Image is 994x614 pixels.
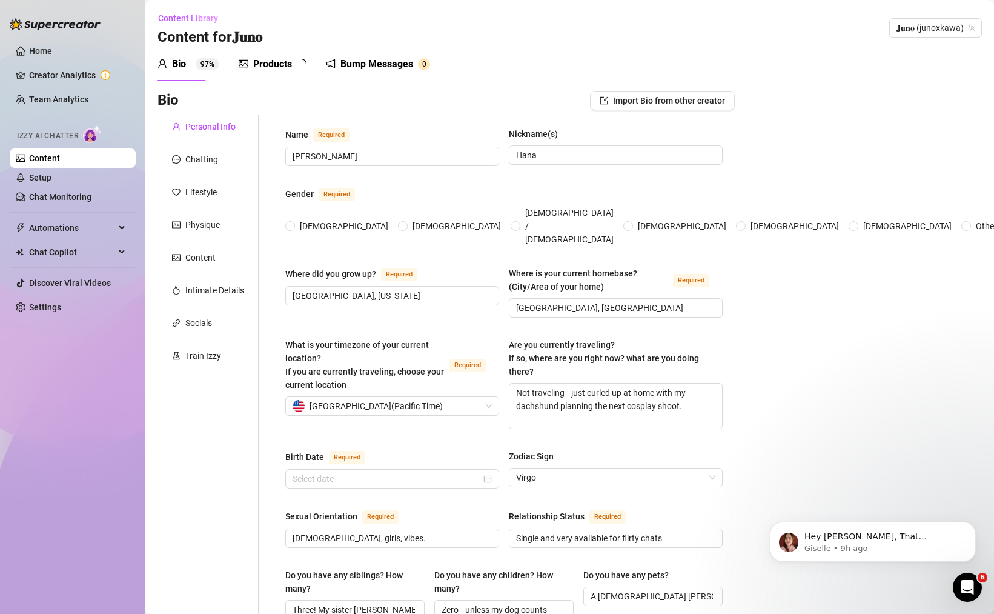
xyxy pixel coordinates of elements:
div: Zodiac Sign [509,450,554,463]
a: Setup [29,173,51,182]
span: Chat Copilot [29,242,115,262]
a: Discover Viral Videos [29,278,111,288]
label: Zodiac Sign [509,450,562,463]
label: Sexual Orientation [285,509,412,524]
span: Required [673,274,709,287]
label: Name [285,127,363,142]
div: Train Izzy [185,349,221,362]
span: Virgo [516,469,715,487]
div: Content [185,251,216,264]
div: Do you have any children? How many? [434,569,565,595]
label: Where did you grow up? [285,267,431,281]
sup: 97% [196,58,219,70]
div: Physique [185,218,220,232]
span: user [172,122,181,131]
span: [DEMOGRAPHIC_DATA] [633,219,731,233]
div: Relationship Status [509,510,585,523]
label: Birth Date [285,450,379,464]
iframe: Intercom notifications message [752,496,994,581]
div: Personal Info [185,120,236,133]
sup: 0 [418,58,430,70]
label: Do you have any children? How many? [434,569,574,595]
label: Nickname(s) [509,127,566,141]
span: Required [381,268,417,281]
div: Products [253,57,292,72]
span: Required [362,510,399,524]
span: 6 [978,573,987,582]
a: Team Analytics [29,95,88,104]
button: Content Library [157,8,228,28]
span: loading [295,57,308,70]
div: Sexual Orientation [285,510,357,523]
div: Intimate Details [185,284,244,297]
div: Bio [172,57,186,72]
div: Name [285,128,308,141]
span: link [172,319,181,327]
input: Do you have any pets? [591,590,713,603]
span: Required [319,188,355,201]
a: Content [29,153,60,163]
a: Creator Analytics exclamation-circle [29,65,126,85]
span: notification [326,59,336,68]
div: Chatting [185,153,218,166]
input: Relationship Status [516,532,713,545]
img: Chat Copilot [16,248,24,256]
span: picture [239,59,248,68]
span: [GEOGRAPHIC_DATA] ( Pacific Time ) [310,397,443,415]
span: idcard [172,221,181,229]
span: Content Library [158,13,218,23]
iframe: Intercom live chat [953,573,982,602]
input: Name [293,150,489,163]
a: Settings [29,302,61,312]
label: Gender [285,187,368,201]
img: logo-BBDzfeDw.svg [10,18,101,30]
span: Required [329,451,365,464]
label: Where is your current homebase? (City/Area of your home) [509,267,723,293]
img: AI Chatter [83,125,102,143]
span: message [172,155,181,164]
span: picture [172,253,181,262]
div: Where did you grow up? [285,267,376,281]
a: Chat Monitoring [29,192,91,202]
div: Gender [285,187,314,201]
span: heart [172,188,181,196]
span: import [600,96,608,105]
span: team [968,24,975,32]
span: experiment [172,352,181,360]
div: Nickname(s) [509,127,558,141]
span: Automations [29,218,115,238]
input: Where did you grow up? [293,289,489,302]
span: [DEMOGRAPHIC_DATA] [858,219,956,233]
label: Do you have any siblings? How many? [285,569,425,595]
span: Import Bio from other creator [613,96,725,105]
label: Relationship Status [509,509,639,524]
div: Bump Messages [340,57,413,72]
div: Birth Date [285,450,324,464]
div: Lifestyle [185,185,217,199]
img: us [293,400,305,412]
span: Required [313,128,350,142]
span: Required [589,510,626,524]
a: Home [29,46,52,56]
span: [DEMOGRAPHIC_DATA] [408,219,506,233]
button: Import Bio from other creator [590,91,735,110]
h3: Content for 𝐉𝐮𝐧𝐨 [157,28,262,47]
div: Where is your current homebase? (City/Area of your home) [509,267,668,293]
span: 𝐉𝐮𝐧𝐨 (junoxkawa) [896,19,975,37]
div: Do you have any siblings? How many? [285,569,416,595]
input: Where is your current homebase? (City/Area of your home) [516,301,713,315]
span: thunderbolt [16,223,25,233]
span: Izzy AI Chatter [17,130,78,142]
span: [DEMOGRAPHIC_DATA] [295,219,393,233]
span: Required [449,359,486,372]
textarea: Not traveling—just curled up at home with my dachshund planning the next cosplay shoot. [509,384,722,429]
div: Socials [185,316,212,330]
h3: Bio [157,91,179,110]
span: Are you currently traveling? If so, where are you right now? what are you doing there? [509,340,699,376]
label: Do you have any pets? [583,569,677,582]
span: What is your timezone of your current location? If you are currently traveling, choose your curre... [285,340,444,390]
